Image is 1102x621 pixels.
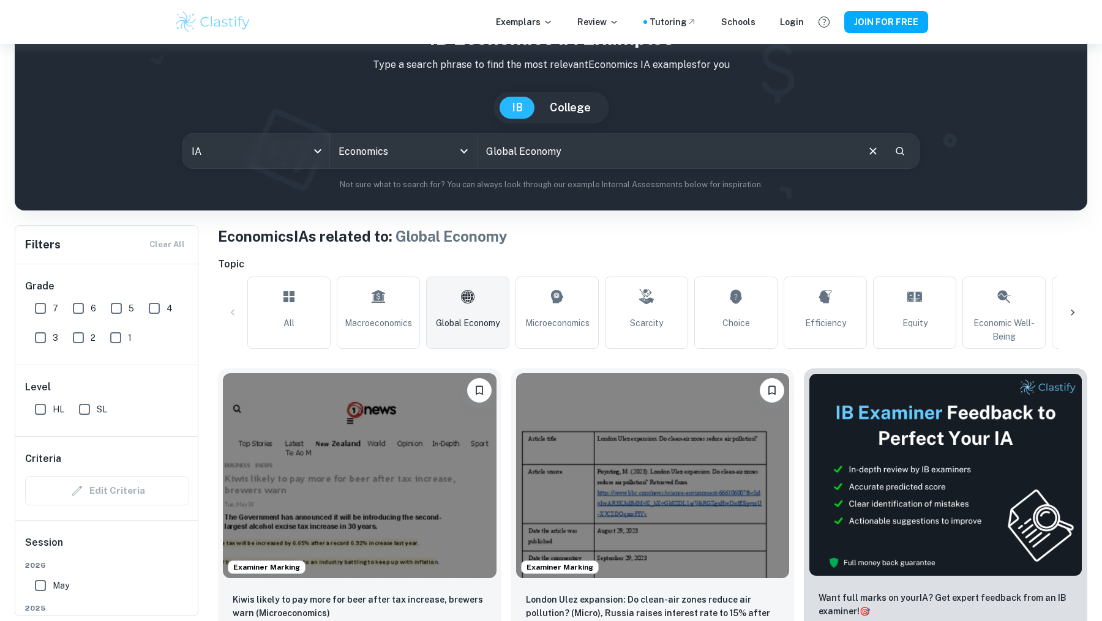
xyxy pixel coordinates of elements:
span: SL [97,403,107,416]
h1: Economics IAs related to: [218,225,1087,247]
span: 6 [91,302,96,315]
button: Please log in to bookmark exemplars [760,378,784,403]
p: Not sure what to search for? You can always look through our example Internal Assessments below f... [24,179,1078,191]
span: May [53,579,69,592]
a: Schools [721,15,755,29]
button: Open [455,143,473,160]
button: Search [890,141,910,162]
span: 2 [91,331,96,344]
button: Please log in to bookmark exemplars [467,378,492,403]
img: Economics IA example thumbnail: London Ulez expansion: Do clean-air zone [516,373,790,578]
p: Exemplars [496,15,553,29]
h6: Criteria [25,452,61,466]
span: Global Economy [436,316,500,330]
span: Economic Well-Being [968,316,1040,343]
span: Choice [722,316,750,330]
span: Examiner Marking [522,562,598,573]
h6: Level [25,380,189,395]
h6: Grade [25,279,189,294]
span: 1 [128,331,132,344]
img: Economics IA example thumbnail: Kiwis likely to pay more for beer after [223,373,497,578]
span: Examiner Marking [228,562,305,573]
h6: Topic [218,257,1087,272]
span: Scarcity [630,316,663,330]
img: Clastify logo [174,10,252,34]
button: Clear [861,139,885,163]
span: 2025 [25,603,189,614]
span: All [283,316,294,330]
button: College [538,97,603,119]
span: Macroeconomics [345,316,412,330]
p: Want full marks on your IA ? Get expert feedback from an IB examiner! [819,591,1073,618]
a: Login [780,15,804,29]
input: E.g. smoking and tax, tariffs, global economy... [478,134,856,168]
h6: Filters [25,236,61,253]
div: Criteria filters are unavailable when searching by topic [25,476,189,505]
div: IA [183,134,329,168]
span: 5 [129,302,134,315]
span: 4 [167,302,173,315]
p: Type a search phrase to find the most relevant Economics IA examples for you [24,58,1078,72]
span: 7 [53,302,58,315]
img: Thumbnail [809,373,1082,576]
span: Microeconomics [525,316,590,330]
span: 2026 [25,560,189,571]
a: Tutoring [650,15,697,29]
span: 🎯 [860,606,870,616]
span: 3 [53,331,58,344]
p: Kiwis likely to pay more for beer after tax increase, brewers warn (Microeconomics) [233,593,487,620]
p: Review [577,15,619,29]
button: Help and Feedback [814,12,834,32]
span: Global Economy [395,228,508,245]
span: HL [53,403,64,416]
h6: Session [25,535,189,560]
button: JOIN FOR FREE [844,11,928,33]
button: IB [500,97,535,119]
span: Equity [902,316,928,330]
span: Efficiency [805,316,846,330]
